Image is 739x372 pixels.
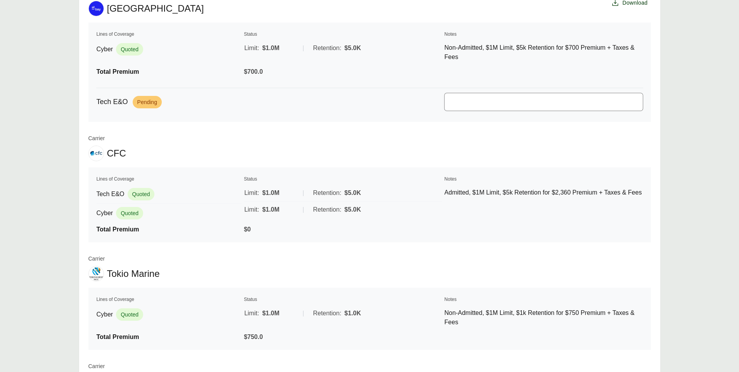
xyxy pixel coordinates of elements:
span: Total Premium [97,68,139,75]
th: Lines of Coverage [96,30,242,38]
img: At-Bay [89,1,104,16]
span: Quoted [128,188,155,200]
span: | [303,206,304,213]
span: Quoted [116,43,143,56]
span: $5.0K [344,43,361,53]
span: $5.0K [344,188,361,198]
span: Tech E&O [97,189,125,199]
span: | [303,310,304,316]
span: Limit: [244,188,259,198]
img: Tokio Marine [89,266,104,281]
span: Tokio Marine [107,268,160,280]
span: Retention: [313,309,341,318]
span: Retention: [313,43,341,53]
img: CFC [89,146,104,161]
span: Limit: [244,43,259,53]
th: Lines of Coverage [96,175,242,183]
th: Notes [444,30,643,38]
span: Retention: [313,188,341,198]
span: Tech E&O [97,97,128,107]
p: Non-Admitted, $1M Limit, $1k Retention for $750 Premium + Taxes & Fees [445,308,643,327]
span: $5.0K [344,205,361,214]
p: Admitted, $1M Limit, $5k Retention for $2,360 Premium + Taxes & Fees [445,188,643,197]
span: $750.0 [244,334,263,340]
span: Cyber [97,45,113,54]
span: Quoted [116,308,143,321]
span: $1.0M [262,309,279,318]
p: Non-Admitted, $1M Limit, $5k Retention for $700 Premium + Taxes & Fees [445,43,643,62]
span: $1.0K [344,309,361,318]
span: Quoted [116,207,143,219]
span: [GEOGRAPHIC_DATA] [107,3,204,14]
span: CFC [107,148,126,159]
span: Cyber [97,209,113,218]
span: $1.0M [262,43,279,53]
span: Limit: [244,205,259,214]
span: Pending [133,96,162,108]
span: Limit: [244,309,259,318]
span: | [303,189,304,196]
span: Total Premium [97,334,139,340]
th: Status [244,296,443,303]
span: Total Premium [97,226,139,233]
span: $1.0M [262,205,279,214]
span: Carrier [88,362,143,370]
span: Retention: [313,205,341,214]
span: Carrier [88,134,126,143]
span: Cyber [97,310,113,319]
span: $0 [244,226,251,233]
th: Notes [444,296,643,303]
span: Carrier [88,255,160,263]
th: Lines of Coverage [96,296,242,303]
th: Notes [444,175,643,183]
th: Status [244,30,443,38]
th: Status [244,175,443,183]
span: | [303,45,304,51]
span: $1.0M [262,188,279,198]
span: $700.0 [244,68,263,75]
